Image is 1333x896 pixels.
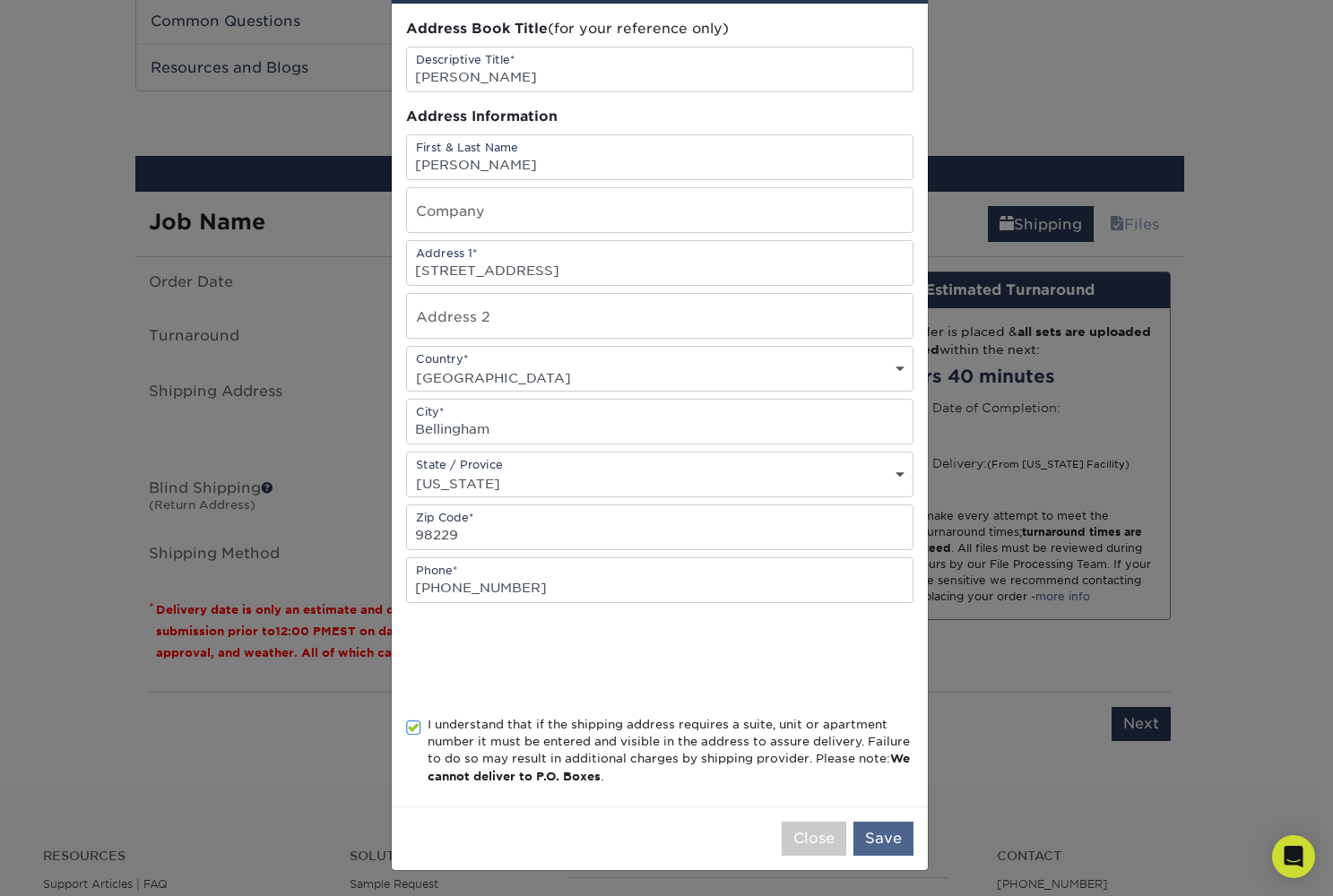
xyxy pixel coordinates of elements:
[406,107,913,127] div: Address Information
[406,625,679,694] iframe: reCAPTCHA
[406,19,913,39] div: (for your reference only)
[428,716,913,786] div: I understand that if the shipping address requires a suite, unit or apartment number it must be e...
[782,822,846,856] button: Close
[428,752,910,782] b: We cannot deliver to P.O. Boxes
[406,20,548,37] span: Address Book Title
[853,822,913,856] button: Save
[1272,835,1315,878] div: Open Intercom Messenger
